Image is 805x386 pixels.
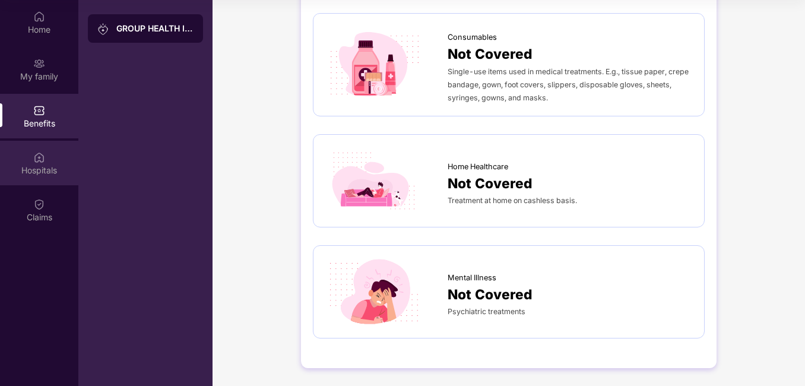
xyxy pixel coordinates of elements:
[448,307,525,316] span: Psychiatric treatments
[448,284,533,305] span: Not Covered
[33,151,45,163] img: svg+xml;base64,PHN2ZyBpZD0iSG9zcGl0YWxzIiB4bWxucz0iaHR0cDovL3d3dy53My5vcmcvMjAwMC9zdmciIHdpZHRoPS...
[33,105,45,116] img: svg+xml;base64,PHN2ZyBpZD0iQmVuZWZpdHMiIHhtbG5zPSJodHRwOi8vd3d3LnczLm9yZy8yMDAwL3N2ZyIgd2lkdGg9Ij...
[97,23,109,35] img: svg+xml;base64,PHN2ZyB3aWR0aD0iMjAiIGhlaWdodD0iMjAiIHZpZXdCb3g9IjAgMCAyMCAyMCIgZmlsbD0ibm9uZSIgeG...
[325,258,423,326] img: icon
[448,272,496,284] span: Mental Illness
[448,67,689,102] span: Single-use items used in medical treatments. E.g., tissue paper, crepe bandage, gown, foot covers...
[448,43,533,65] span: Not Covered
[116,23,194,34] div: GROUP HEALTH INSURANCE
[33,11,45,23] img: svg+xml;base64,PHN2ZyBpZD0iSG9tZSIgeG1sbnM9Imh0dHA6Ly93d3cudzMub3JnLzIwMDAvc3ZnIiB3aWR0aD0iMjAiIG...
[33,198,45,210] img: svg+xml;base64,PHN2ZyBpZD0iQ2xhaW0iIHhtbG5zPSJodHRwOi8vd3d3LnczLm9yZy8yMDAwL3N2ZyIgd2lkdGg9IjIwIi...
[448,196,577,205] span: Treatment at home on cashless basis.
[325,147,423,215] img: icon
[448,31,497,43] span: Consumables
[448,173,533,194] span: Not Covered
[33,58,45,69] img: svg+xml;base64,PHN2ZyB3aWR0aD0iMjAiIGhlaWdodD0iMjAiIHZpZXdCb3g9IjAgMCAyMCAyMCIgZmlsbD0ibm9uZSIgeG...
[325,30,423,99] img: icon
[448,161,508,173] span: Home Healthcare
